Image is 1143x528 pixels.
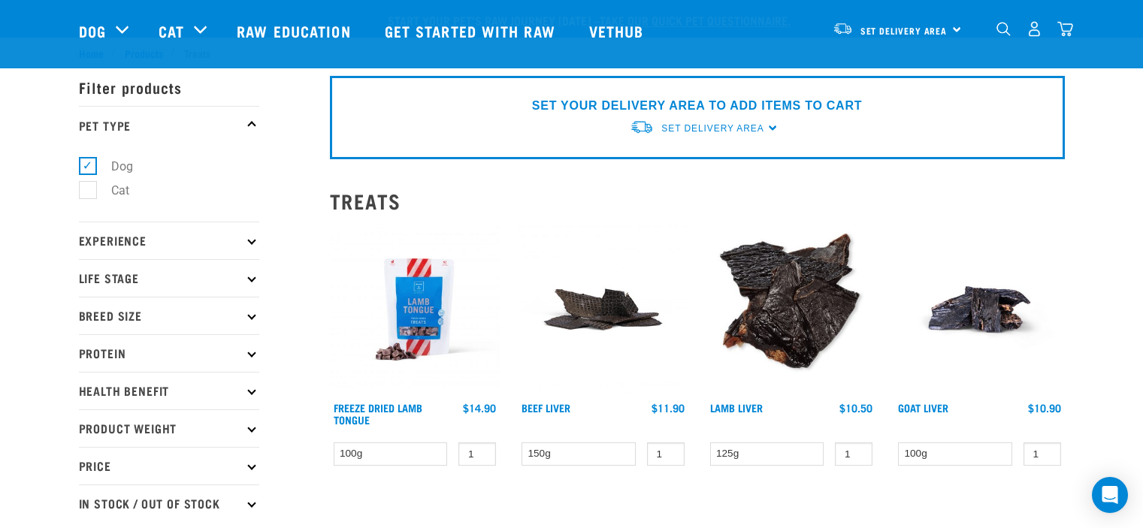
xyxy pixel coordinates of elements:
a: Lamb Liver [710,405,763,410]
img: Beef Liver and Lamb Liver Treats [706,225,877,395]
p: SET YOUR DELIVERY AREA TO ADD ITEMS TO CART [532,97,862,115]
p: In Stock / Out Of Stock [79,484,259,522]
input: 1 [1024,442,1061,466]
div: $10.90 [1028,402,1061,414]
input: 1 [458,442,496,466]
a: Get started with Raw [370,1,574,61]
p: Life Stage [79,259,259,297]
p: Pet Type [79,106,259,143]
label: Dog [87,157,139,176]
a: Dog [79,20,106,42]
input: 1 [835,442,872,466]
img: Beef Liver [518,225,688,395]
div: $10.50 [839,402,872,414]
span: Set Delivery Area [661,123,764,134]
div: $14.90 [463,402,496,414]
img: user.png [1027,21,1042,37]
a: Beef Liver [522,405,570,410]
a: Vethub [574,1,663,61]
p: Health Benefit [79,372,259,409]
a: Freeze Dried Lamb Tongue [334,405,422,422]
p: Product Weight [79,409,259,447]
h2: Treats [330,189,1065,213]
label: Cat [87,181,135,200]
p: Price [79,447,259,484]
p: Experience [79,222,259,259]
p: Filter products [79,68,259,106]
img: home-icon-1@2x.png [996,22,1011,36]
p: Protein [79,334,259,372]
a: Goat Liver [898,405,948,410]
a: Cat [159,20,184,42]
div: $11.90 [652,402,685,414]
div: Open Intercom Messenger [1092,477,1128,513]
a: Raw Education [222,1,369,61]
img: Goat Liver [894,225,1065,395]
input: 1 [647,442,685,466]
p: Breed Size [79,297,259,334]
img: van-moving.png [833,22,853,35]
img: van-moving.png [630,119,654,135]
span: Set Delivery Area [860,28,948,33]
img: RE Product Shoot 2023 Nov8575 [330,225,500,395]
img: home-icon@2x.png [1057,21,1073,37]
